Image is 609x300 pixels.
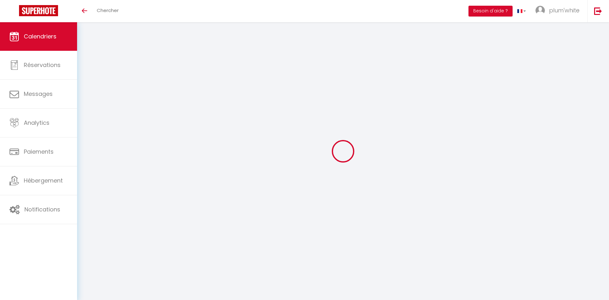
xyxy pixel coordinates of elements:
img: Super Booking [19,5,58,16]
span: Paiements [24,148,54,156]
img: ... [535,6,545,15]
span: Calendriers [24,32,56,40]
span: Hébergement [24,177,63,184]
span: Messages [24,90,53,98]
span: Notifications [24,205,60,213]
span: Chercher [97,7,119,14]
span: Réservations [24,61,61,69]
button: Besoin d'aide ? [468,6,513,17]
span: Analytics [24,119,49,127]
img: logout [594,7,602,15]
span: plum'white [549,6,580,14]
